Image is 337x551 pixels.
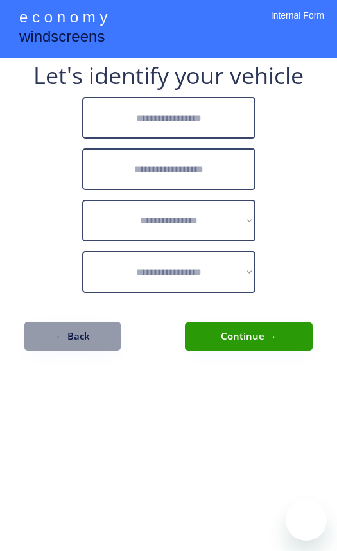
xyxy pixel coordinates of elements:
[19,6,107,31] div: e c o n o m y
[185,322,313,351] button: Continue →
[271,10,324,39] div: Internal Form
[24,322,121,351] button: ← Back
[286,500,327,541] iframe: Button to launch messaging window
[19,26,105,51] div: windscreens
[33,64,304,87] div: Let's identify your vehicle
